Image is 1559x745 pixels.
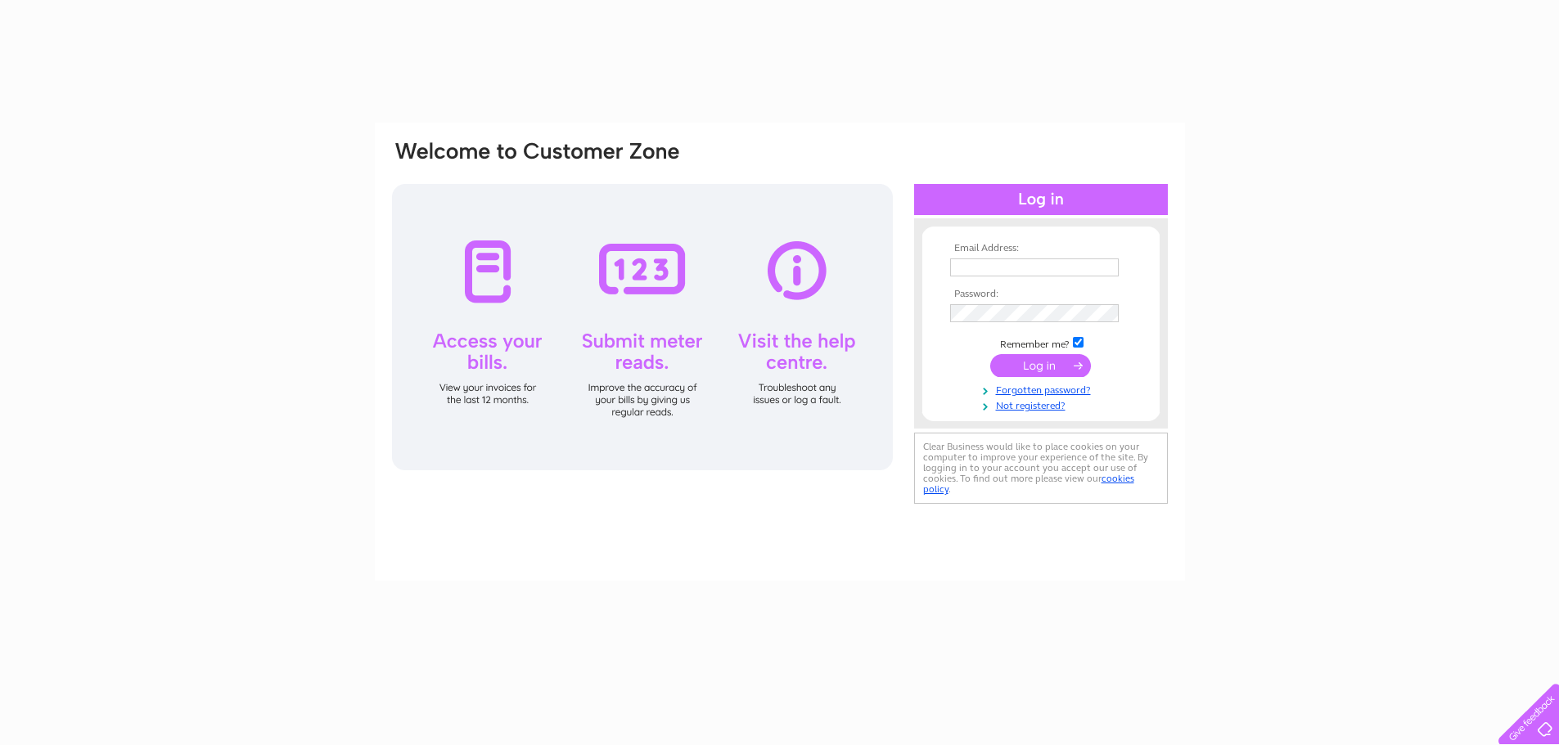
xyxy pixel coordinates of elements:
a: cookies policy [923,473,1134,495]
th: Password: [946,289,1136,300]
td: Remember me? [946,334,1136,351]
a: Not registered? [950,397,1136,412]
input: Submit [990,354,1091,377]
th: Email Address: [946,243,1136,254]
a: Forgotten password? [950,381,1136,397]
div: Clear Business would like to place cookies on your computer to improve your experience of the sit... [914,433,1168,504]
